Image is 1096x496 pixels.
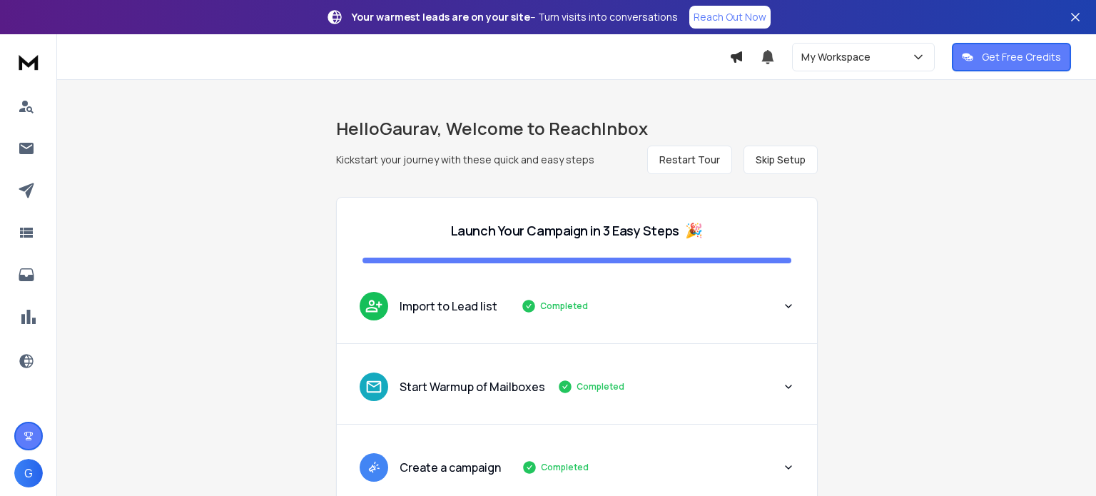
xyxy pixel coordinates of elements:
[365,378,383,396] img: lead
[982,50,1061,64] p: Get Free Credits
[541,462,589,473] p: Completed
[647,146,732,174] button: Restart Tour
[952,43,1071,71] button: Get Free Credits
[337,361,817,424] button: leadStart Warmup of MailboxesCompleted
[14,459,43,487] button: G
[400,459,501,476] p: Create a campaign
[400,378,545,395] p: Start Warmup of Mailboxes
[540,300,588,312] p: Completed
[689,6,771,29] a: Reach Out Now
[336,117,818,140] h1: Hello Gaurav , Welcome to ReachInbox
[756,153,806,167] span: Skip Setup
[694,10,766,24] p: Reach Out Now
[365,458,383,476] img: lead
[352,10,530,24] strong: Your warmest leads are on your site
[352,10,678,24] p: – Turn visits into conversations
[337,280,817,343] button: leadImport to Lead listCompleted
[14,49,43,75] img: logo
[685,221,703,241] span: 🎉
[577,381,624,393] p: Completed
[336,153,594,167] p: Kickstart your journey with these quick and easy steps
[451,221,679,241] p: Launch Your Campaign in 3 Easy Steps
[400,298,497,315] p: Import to Lead list
[801,50,876,64] p: My Workspace
[744,146,818,174] button: Skip Setup
[365,297,383,315] img: lead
